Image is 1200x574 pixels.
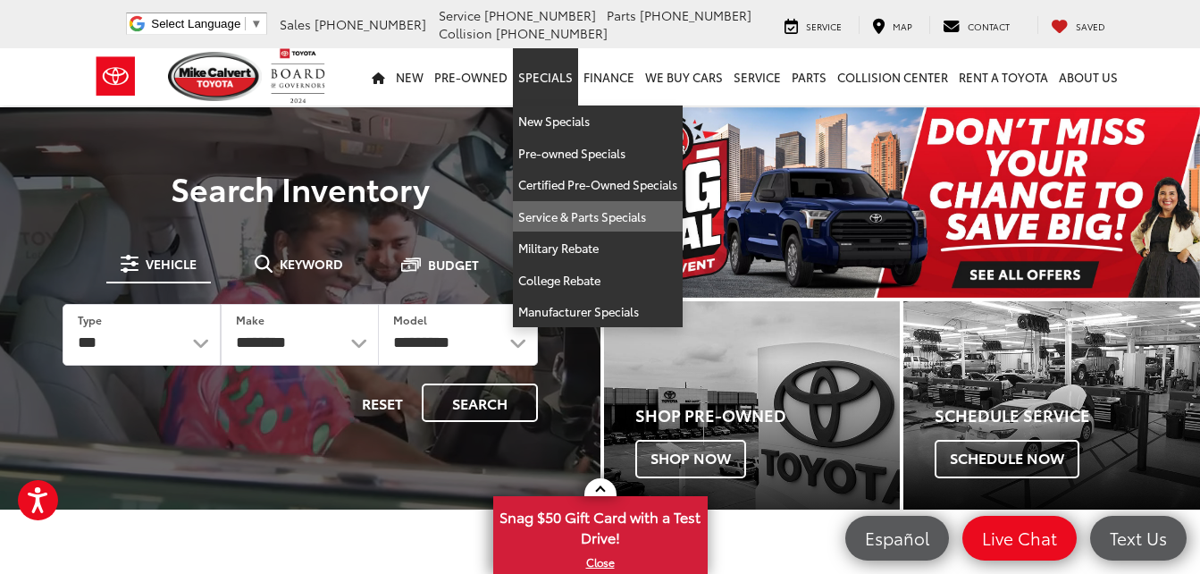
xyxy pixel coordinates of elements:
[168,52,263,101] img: Mike Calvert Toyota
[513,296,683,327] a: Manufacturer Specials
[146,257,197,270] span: Vehicle
[236,312,264,327] label: Make
[439,6,481,24] span: Service
[635,440,746,477] span: Shop Now
[935,440,1079,477] span: Schedule Now
[245,17,246,30] span: ​
[393,312,427,327] label: Model
[903,301,1200,509] div: Toyota
[513,48,578,106] a: Specials
[513,138,683,170] a: Pre-owned Specials
[1053,48,1123,106] a: About Us
[513,169,683,201] a: Certified Pre-Owned Specials
[1037,16,1119,34] a: My Saved Vehicles
[513,265,683,297] a: College Rebate
[1076,20,1105,33] span: Saved
[953,48,1053,106] a: Rent a Toyota
[250,17,262,30] span: ▼
[635,407,901,425] h4: Shop Pre-Owned
[893,20,912,33] span: Map
[859,16,926,34] a: Map
[422,384,538,422] button: Search
[315,15,426,33] span: [PHONE_NUMBER]
[513,106,683,138] a: New Specials
[607,6,636,24] span: Parts
[604,301,901,509] div: Toyota
[832,48,953,106] a: Collision Center
[604,301,901,509] a: Shop Pre-Owned Shop Now
[845,516,949,561] a: Español
[786,48,832,106] a: Parts
[280,257,343,270] span: Keyword
[151,17,240,30] span: Select Language
[903,301,1200,509] a: Schedule Service Schedule Now
[728,48,786,106] a: Service
[973,527,1066,549] span: Live Chat
[962,516,1077,561] a: Live Chat
[968,20,1010,33] span: Contact
[1101,527,1176,549] span: Text Us
[640,48,728,106] a: WE BUY CARS
[390,48,429,106] a: New
[935,407,1200,425] h4: Schedule Service
[1090,516,1187,561] a: Text Us
[347,384,418,422] button: Reset
[856,527,938,549] span: Español
[82,47,149,106] img: Toyota
[280,15,311,33] span: Sales
[496,24,608,42] span: [PHONE_NUMBER]
[929,16,1023,34] a: Contact
[640,6,751,24] span: [PHONE_NUMBER]
[439,24,492,42] span: Collision
[484,6,596,24] span: [PHONE_NUMBER]
[495,498,706,553] span: Snag $50 Gift Card with a Test Drive!
[78,312,102,327] label: Type
[151,17,262,30] a: Select Language​
[513,232,683,265] a: Military Rebate
[771,16,855,34] a: Service
[366,48,390,106] a: Home
[513,201,683,233] a: Service & Parts Specials
[806,20,842,33] span: Service
[38,170,563,206] h3: Search Inventory
[428,258,479,271] span: Budget
[429,48,513,106] a: Pre-Owned
[578,48,640,106] a: Finance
